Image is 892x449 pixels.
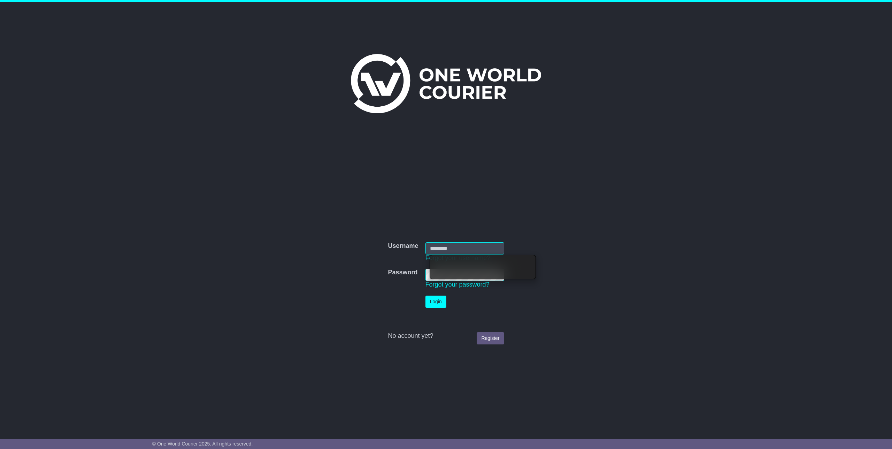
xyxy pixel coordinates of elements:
[477,332,504,344] a: Register
[388,242,418,250] label: Username
[351,54,541,113] img: One World
[152,441,253,447] span: © One World Courier 2025. All rights reserved.
[425,296,446,308] button: Login
[425,281,490,288] a: Forgot your password?
[425,254,491,261] a: Forgot your username?
[388,269,417,276] label: Password
[388,332,504,340] div: No account yet?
